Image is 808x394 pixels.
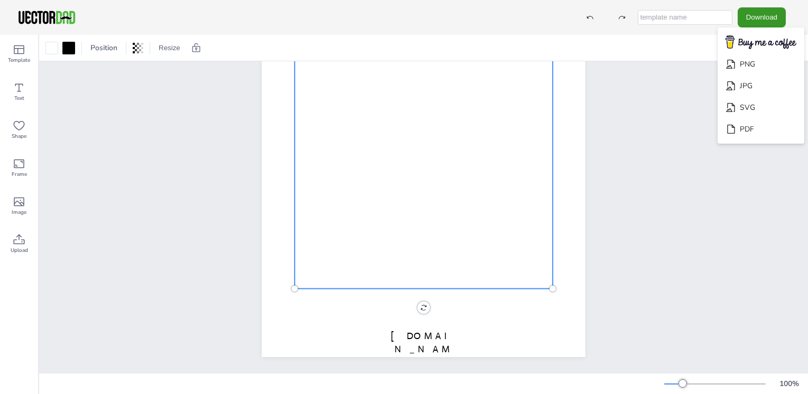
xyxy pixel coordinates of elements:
span: Frame [12,170,27,179]
span: Upload [11,246,28,255]
span: Shape [12,132,26,140]
button: Resize [154,40,185,57]
span: Image [12,208,26,217]
button: Download [738,7,786,27]
li: PDF [718,118,804,140]
span: [DOMAIN_NAME] [391,330,456,368]
li: JPG [718,75,804,97]
img: buymecoffee.png [719,32,803,53]
span: Position [88,43,120,53]
img: VectorDad-1.png [17,10,77,25]
span: Text [14,94,24,102]
li: SVG [718,97,804,118]
span: Template [8,56,30,64]
ul: Download [718,27,804,144]
div: 100 % [776,379,802,389]
input: template name [638,10,732,25]
li: PNG [718,53,804,75]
